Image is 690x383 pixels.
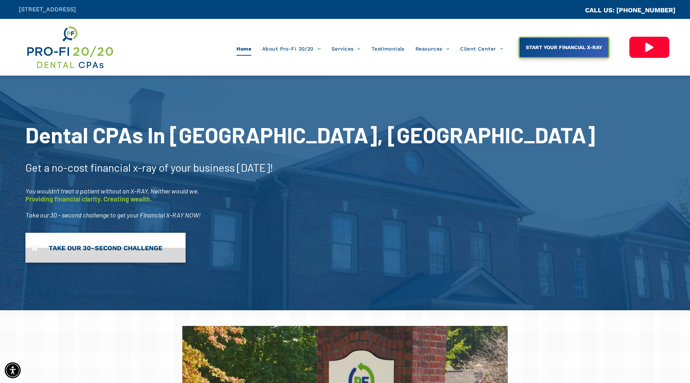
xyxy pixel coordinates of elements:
a: START YOUR FINANCIAL X-RAY [519,37,609,58]
a: Home [231,42,257,56]
a: Testimonials [366,42,410,56]
a: Services [326,42,366,56]
a: Client Center [455,42,508,56]
span: no-cost financial x-ray [52,161,157,174]
span: CA::CALLC [554,7,585,14]
span: Take our 30 - second challenge to get your Financial X-RAY NOW! [25,211,201,219]
span: Dental CPAs In [GEOGRAPHIC_DATA], [GEOGRAPHIC_DATA] [25,121,595,148]
a: About Pro-Fi 20/20 [257,42,326,56]
img: Get Dental CPA Consulting, Bookkeeping, & Bank Loans [26,24,114,70]
a: Resources [410,42,455,56]
a: TAKE OUR 30-SECOND CHALLENGE [25,233,186,263]
a: CALL US: [PHONE_NUMBER] [585,6,675,14]
span: Get a [25,161,49,174]
span: of your business [DATE]! [159,161,273,174]
span: [STREET_ADDRESS] [19,6,76,13]
span: Providing financial clarity. Creating wealth. [25,195,152,203]
span: START YOUR FINANCIAL X-RAY [523,41,605,54]
div: Accessibility Menu [5,362,21,378]
span: You wouldn’t treat a patient without an X-RAY. Neither would we. [25,187,199,195]
span: TAKE OUR 30-SECOND CHALLENGE [46,240,165,255]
